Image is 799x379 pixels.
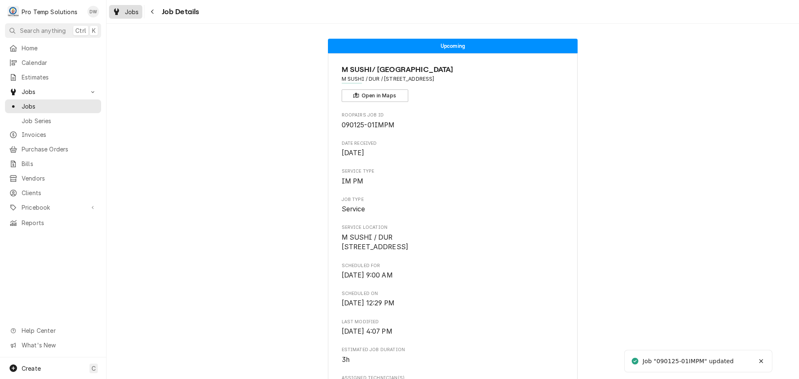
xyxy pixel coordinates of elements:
[5,186,101,200] a: Clients
[22,7,77,16] div: Pro Temp Solutions
[342,271,393,279] span: [DATE] 9:00 AM
[22,365,41,372] span: Create
[342,356,350,364] span: 3h
[5,41,101,55] a: Home
[342,75,564,83] span: Address
[342,140,564,158] div: Date Received
[146,5,159,18] button: Navigate back
[22,188,97,197] span: Clients
[87,6,99,17] div: DW
[5,171,101,185] a: Vendors
[328,39,578,53] div: Status
[342,355,564,365] span: Estimated Job Duration
[342,263,564,280] div: Scheduled For
[75,26,86,35] span: Ctrl
[342,112,564,130] div: Roopairs Job ID
[342,168,564,175] span: Service Type
[342,263,564,269] span: Scheduled For
[342,112,564,119] span: Roopairs Job ID
[22,145,97,154] span: Purchase Orders
[342,196,564,203] span: Job Type
[22,159,97,168] span: Bills
[342,204,564,214] span: Job Type
[5,338,101,352] a: Go to What's New
[22,203,84,212] span: Pricebook
[20,26,66,35] span: Search anything
[342,148,564,158] span: Date Received
[22,73,97,82] span: Estimates
[5,56,101,69] a: Calendar
[5,85,101,99] a: Go to Jobs
[5,201,101,214] a: Go to Pricebook
[22,326,96,335] span: Help Center
[342,233,409,251] span: M SUSHI / DUR [STREET_ADDRESS]
[342,270,564,280] span: Scheduled For
[342,89,408,102] button: Open in Maps
[22,341,96,349] span: What's New
[342,319,564,337] div: Last Modified
[5,128,101,141] a: Invoices
[342,224,564,252] div: Service Location
[342,196,564,214] div: Job Type
[125,7,139,16] span: Jobs
[342,319,564,325] span: Last Modified
[342,347,564,353] span: Estimated Job Duration
[5,70,101,84] a: Estimates
[92,26,96,35] span: K
[22,87,84,96] span: Jobs
[342,149,365,157] span: [DATE]
[5,216,101,230] a: Reports
[5,157,101,171] a: Bills
[22,218,97,227] span: Reports
[342,298,564,308] span: Scheduled On
[342,224,564,231] span: Service Location
[109,5,142,19] a: Jobs
[342,299,395,307] span: [DATE] 12:29 PM
[5,99,101,113] a: Jobs
[5,324,101,337] a: Go to Help Center
[342,290,564,308] div: Scheduled On
[342,168,564,186] div: Service Type
[22,58,97,67] span: Calendar
[342,64,564,102] div: Client Information
[342,120,564,130] span: Roopairs Job ID
[22,130,97,139] span: Invoices
[22,174,97,183] span: Vendors
[22,116,97,125] span: Job Series
[7,6,19,17] div: Pro Temp Solutions's Avatar
[342,327,564,337] span: Last Modified
[159,6,199,17] span: Job Details
[342,290,564,297] span: Scheduled On
[92,364,96,373] span: C
[342,177,364,185] span: IM PM
[87,6,99,17] div: Dana Williams's Avatar
[342,176,564,186] span: Service Type
[5,114,101,128] a: Job Series
[342,233,564,252] span: Service Location
[342,327,392,335] span: [DATE] 4:07 PM
[342,205,365,213] span: Service
[342,121,395,129] span: 090125-01IMPM
[5,142,101,156] a: Purchase Orders
[5,23,101,38] button: Search anythingCtrlK
[22,102,97,111] span: Jobs
[22,44,97,52] span: Home
[342,347,564,364] div: Estimated Job Duration
[342,140,564,147] span: Date Received
[7,6,19,17] div: P
[643,357,735,366] div: Job "090125-01IMPM" updated
[441,43,465,49] span: Upcoming
[342,64,564,75] span: Name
